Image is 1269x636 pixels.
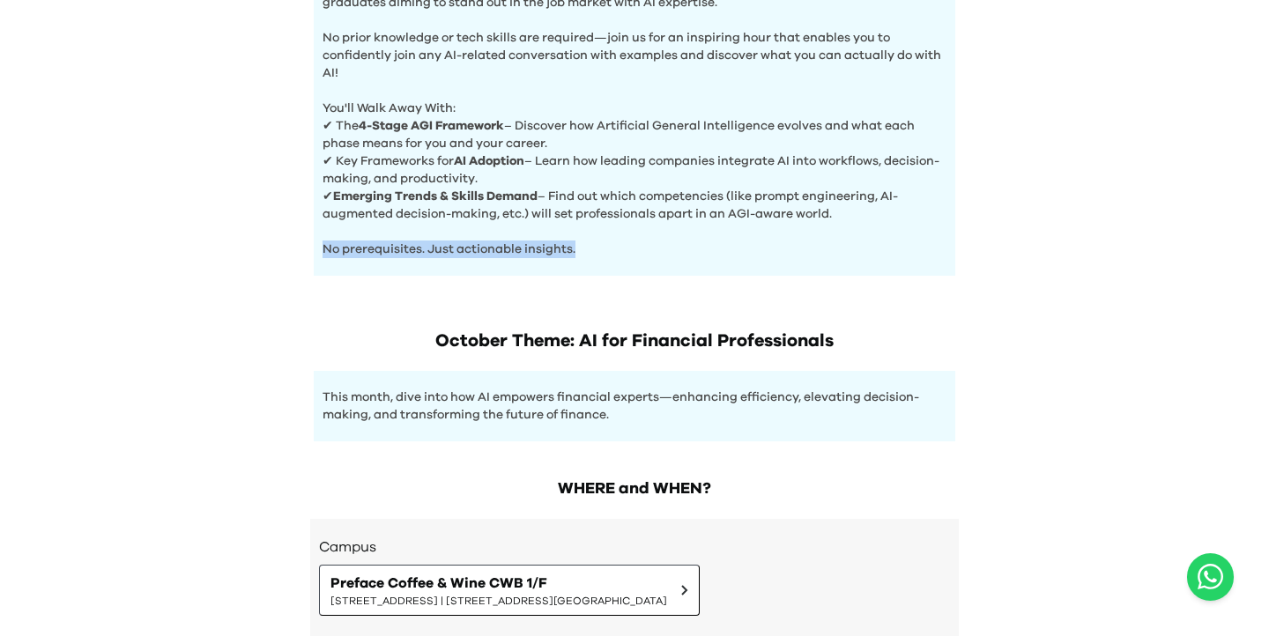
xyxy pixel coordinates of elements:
p: This month, dive into how AI empowers financial experts—enhancing efficiency, elevating decision-... [323,388,946,424]
button: Open WhatsApp chat [1187,553,1234,601]
p: ✔ – Find out which competencies (like prompt engineering, AI-augmented decision-making, etc.) wil... [323,188,946,223]
a: Chat with us on WhatsApp [1187,553,1234,601]
h1: October Theme: AI for Financial Professionals [314,329,955,353]
span: [STREET_ADDRESS] | [STREET_ADDRESS][GEOGRAPHIC_DATA] [330,594,667,608]
p: No prior knowledge or tech skills are required—join us for an inspiring hour that enables you to ... [323,11,946,82]
b: Emerging Trends & Skills Demand [333,190,538,203]
p: ✔ Key Frameworks for – Learn how leading companies integrate AI into workflows, decision-making, ... [323,152,946,188]
b: 4-Stage AGI Framework [359,120,504,132]
h3: Campus [319,536,950,558]
h2: WHERE and WHEN? [310,477,959,501]
b: AI Adoption [454,155,524,167]
button: Preface Coffee & Wine CWB 1/F[STREET_ADDRESS] | [STREET_ADDRESS][GEOGRAPHIC_DATA] [319,565,700,616]
p: You'll Walk Away With: [323,82,946,117]
p: ✔ The – Discover how Artificial General Intelligence evolves and what each phase means for you an... [323,117,946,152]
p: No prerequisites. Just actionable insights. [323,223,946,258]
span: Preface Coffee & Wine CWB 1/F [330,573,667,594]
